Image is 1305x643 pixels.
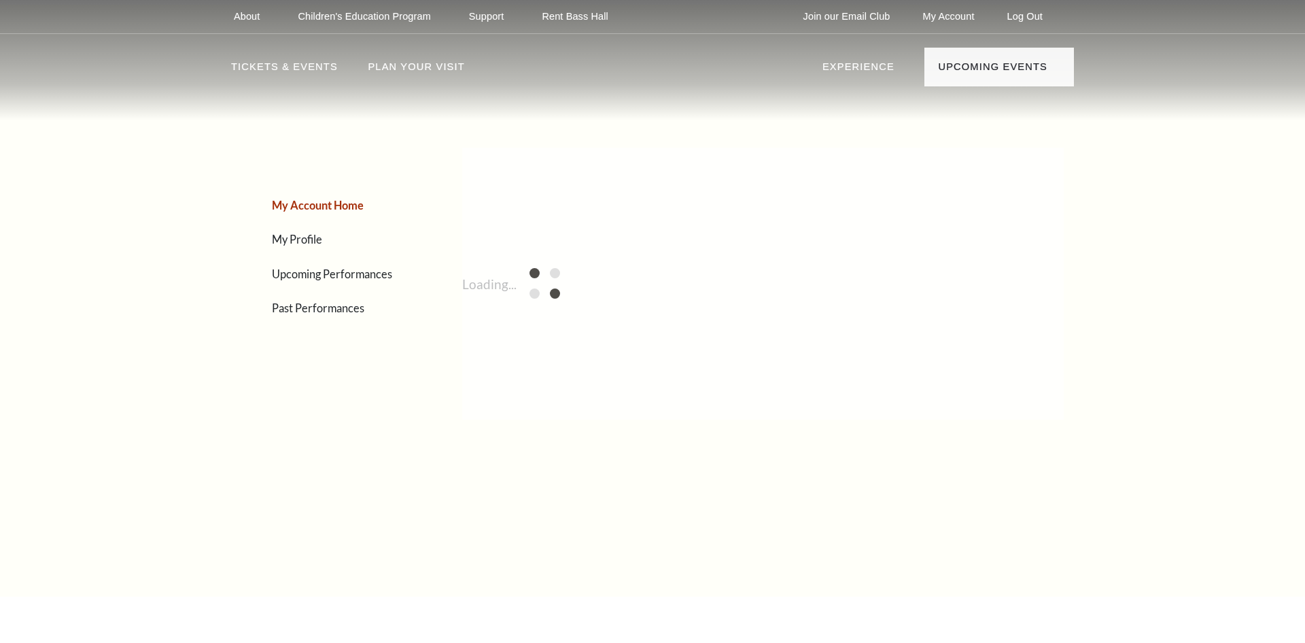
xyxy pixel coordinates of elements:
a: My Account Home [272,199,364,212]
p: Plan Your Visit [368,59,464,83]
a: My Profile [272,233,322,246]
p: Tickets & Events [231,59,338,83]
a: Past Performances [272,301,364,314]
a: Upcoming Performances [272,267,392,280]
p: Upcoming Events [938,59,1047,83]
p: About [234,11,260,22]
p: Experience [822,59,894,83]
p: Rent Bass Hall [542,11,608,22]
p: Children's Education Program [298,11,430,22]
p: Support [469,11,504,22]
